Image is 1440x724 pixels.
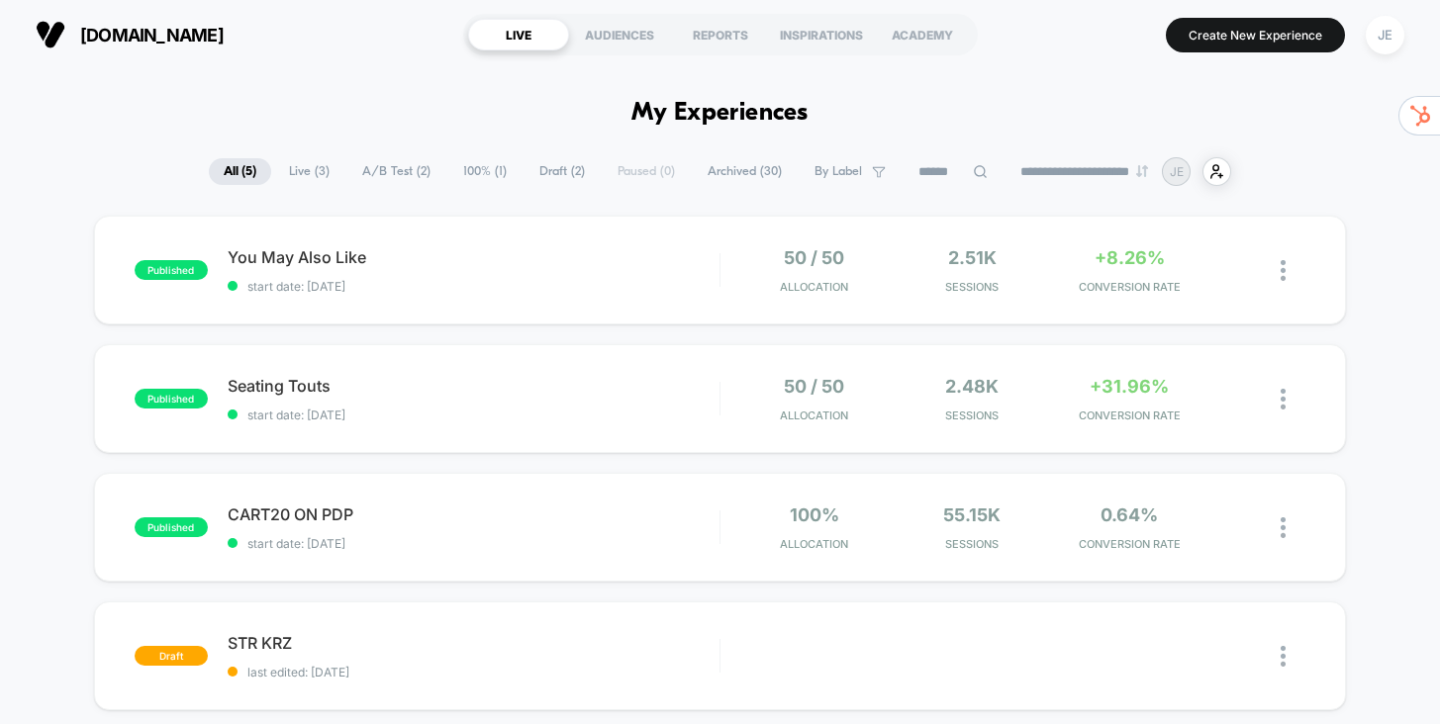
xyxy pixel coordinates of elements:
[1360,15,1410,55] button: JE
[943,504,1001,525] span: 55.15k
[945,376,999,397] span: 2.48k
[135,389,208,408] span: published
[468,19,569,50] div: LIVE
[569,19,670,50] div: AUDIENCES
[228,407,720,422] span: start date: [DATE]
[1056,280,1203,294] span: CONVERSION RATE
[1056,537,1203,551] span: CONVERSION RATE
[525,158,600,185] span: Draft ( 2 )
[228,665,720,679] span: last edited: [DATE]
[36,20,65,49] img: Visually logo
[780,537,848,551] span: Allocation
[780,280,848,294] span: Allocation
[1281,517,1286,538] img: close
[228,504,720,524] span: CART20 ON PDP
[1281,389,1286,409] img: close
[1090,376,1169,397] span: +31.96%
[784,376,844,397] span: 50 / 50
[1136,165,1148,177] img: end
[899,280,1046,294] span: Sessions
[1166,18,1345,52] button: Create New Experience
[228,247,720,267] span: You May Also Like
[1281,646,1286,667] img: close
[448,158,522,185] span: 100% ( 1 )
[780,408,848,422] span: Allocation
[1170,164,1184,179] p: JE
[790,504,839,525] span: 100%
[228,376,720,396] span: Seating Touts
[1281,260,1286,281] img: close
[228,536,720,551] span: start date: [DATE]
[135,646,208,666] span: draft
[771,19,872,50] div: INSPIRATIONS
[80,25,224,45] span: [DOMAIN_NAME]
[1095,247,1165,268] span: +8.26%
[274,158,344,185] span: Live ( 3 )
[784,247,844,268] span: 50 / 50
[693,158,797,185] span: Archived ( 30 )
[948,247,997,268] span: 2.51k
[899,408,1046,422] span: Sessions
[30,19,230,50] button: [DOMAIN_NAME]
[1056,408,1203,422] span: CONVERSION RATE
[135,517,208,537] span: published
[228,633,720,653] span: STR KRZ
[209,158,271,185] span: All ( 5 )
[631,99,809,128] h1: My Experiences
[228,279,720,294] span: start date: [DATE]
[1366,16,1404,54] div: JE
[347,158,445,185] span: A/B Test ( 2 )
[872,19,973,50] div: ACADEMY
[899,537,1046,551] span: Sessions
[670,19,771,50] div: REPORTS
[815,164,862,179] span: By Label
[135,260,208,280] span: published
[1101,504,1158,525] span: 0.64%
